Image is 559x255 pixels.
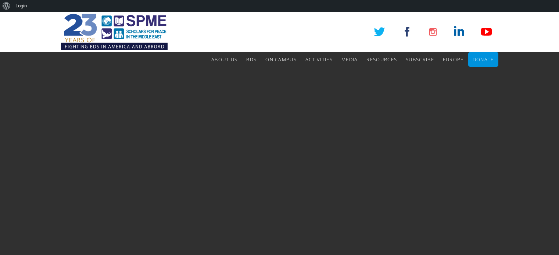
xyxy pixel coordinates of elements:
a: Media [341,52,358,67]
span: Resources [366,56,397,63]
a: Europe [443,52,464,67]
span: On Campus [265,56,297,63]
span: Subscribe [406,56,434,63]
img: SPME [61,12,168,52]
a: Resources [366,52,397,67]
a: Donate [473,52,494,67]
a: BDS [246,52,257,67]
a: About Us [211,52,237,67]
a: Activities [305,52,333,67]
span: Activities [305,56,333,63]
a: On Campus [265,52,297,67]
span: Media [341,56,358,63]
a: Subscribe [406,52,434,67]
span: About Us [211,56,237,63]
span: BDS [246,56,257,63]
span: Europe [443,56,464,63]
span: Donate [473,56,494,63]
